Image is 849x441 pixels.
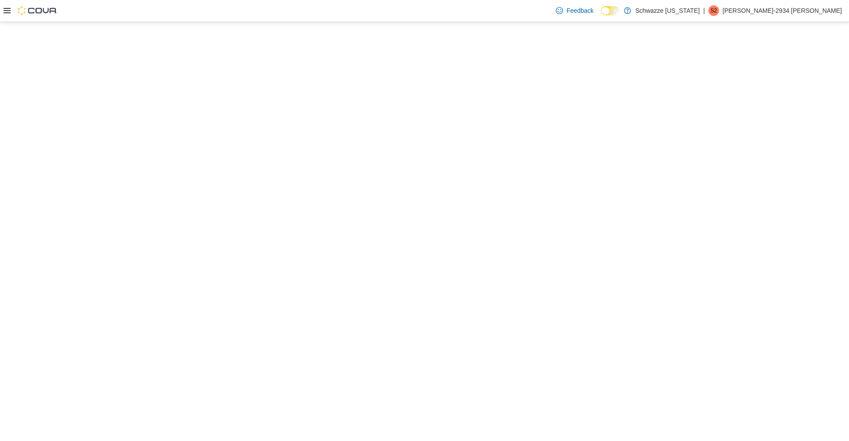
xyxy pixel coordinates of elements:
[703,5,705,16] p: |
[566,6,593,15] span: Feedback
[635,5,700,16] p: Schwazze [US_STATE]
[711,5,717,16] span: S2
[18,6,57,15] img: Cova
[723,5,842,16] p: [PERSON_NAME]-2934 [PERSON_NAME]
[552,2,597,19] a: Feedback
[601,6,620,15] input: Dark Mode
[708,5,719,16] div: Steven-2934 Fuentes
